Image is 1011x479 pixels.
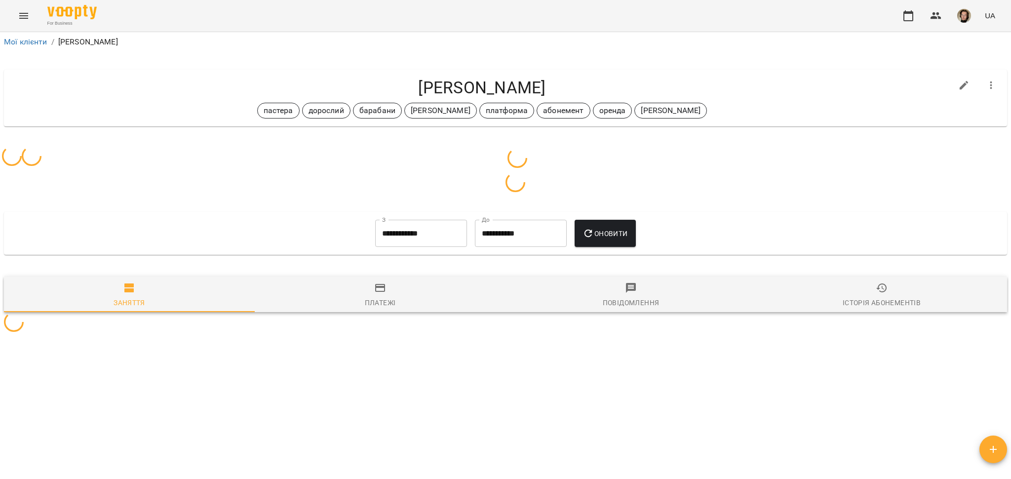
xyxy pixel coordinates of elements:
span: For Business [47,20,97,27]
div: оренда [593,103,632,119]
h4: [PERSON_NAME] [12,78,952,98]
div: дорослий [302,103,350,119]
div: Заняття [114,297,145,309]
span: UA [985,10,995,21]
img: ca42d86af298de2cee48a02f10d5ecd3.jfif [957,9,971,23]
p: [PERSON_NAME] [58,36,118,48]
a: Мої клієнти [4,37,47,46]
img: Voopty Logo [47,5,97,19]
p: оренда [599,105,626,117]
div: Історія абонементів [843,297,921,309]
p: [PERSON_NAME] [411,105,470,117]
div: пастера [257,103,300,119]
p: платформа [486,105,528,117]
div: платформа [479,103,534,119]
button: UA [981,6,999,25]
p: пастера [264,105,293,117]
span: Оновити [583,228,627,239]
p: абонемент [543,105,583,117]
p: барабани [359,105,395,117]
button: Menu [12,4,36,28]
div: Платежі [365,297,396,309]
div: [PERSON_NAME] [404,103,477,119]
div: абонемент [537,103,590,119]
p: [PERSON_NAME] [641,105,700,117]
p: дорослий [309,105,344,117]
li: / [51,36,54,48]
div: Повідомлення [603,297,660,309]
div: барабани [353,103,402,119]
div: [PERSON_NAME] [634,103,707,119]
nav: breadcrumb [4,36,1007,48]
button: Оновити [575,220,635,247]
